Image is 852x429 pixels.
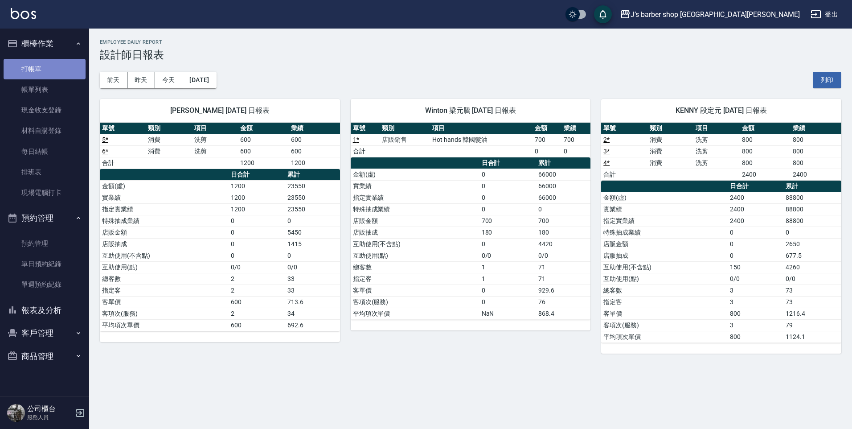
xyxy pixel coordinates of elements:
[536,238,590,250] td: 4420
[4,100,86,120] a: 現金收支登錄
[479,296,536,308] td: 0
[351,180,479,192] td: 實業績
[601,169,647,180] td: 合計
[229,215,285,227] td: 0
[192,145,238,157] td: 洗剪
[479,285,536,296] td: 0
[285,296,340,308] td: 713.6
[783,215,841,227] td: 88800
[4,79,86,100] a: 帳單列表
[647,134,693,145] td: 消費
[229,250,285,261] td: 0
[229,227,285,238] td: 0
[100,273,229,285] td: 總客數
[536,308,590,319] td: 868.4
[229,308,285,319] td: 2
[783,261,841,273] td: 4260
[229,261,285,273] td: 0/0
[100,123,340,169] table: a dense table
[728,215,783,227] td: 2400
[351,123,591,157] table: a dense table
[728,319,783,331] td: 3
[601,192,728,203] td: 金額(虛)
[647,157,693,169] td: 消費
[728,227,783,238] td: 0
[351,227,479,238] td: 店販抽成
[146,123,192,134] th: 類別
[612,106,831,115] span: KENNY 段定元 [DATE] 日報表
[791,157,841,169] td: 800
[740,157,791,169] td: 800
[728,285,783,296] td: 3
[351,308,479,319] td: 平均項次單價
[740,134,791,145] td: 800
[100,192,229,203] td: 實業績
[229,169,285,181] th: 日合計
[111,106,329,115] span: [PERSON_NAME] [DATE] 日報表
[783,250,841,261] td: 677.5
[4,162,86,182] a: 排班表
[100,238,229,250] td: 店販抽成
[4,299,86,322] button: 報表及分析
[783,319,841,331] td: 79
[351,238,479,250] td: 互助使用(不含點)
[728,308,783,319] td: 800
[285,285,340,296] td: 33
[728,331,783,342] td: 800
[4,32,86,55] button: 櫃檯作業
[182,72,216,88] button: [DATE]
[631,9,800,20] div: J’s barber shop [GEOGRAPHIC_DATA][PERSON_NAME]
[229,285,285,296] td: 2
[285,238,340,250] td: 1415
[100,227,229,238] td: 店販金額
[601,261,728,273] td: 互助使用(不含點)
[4,120,86,141] a: 材料自購登錄
[479,157,536,169] th: 日合計
[536,227,590,238] td: 180
[229,319,285,331] td: 600
[146,134,192,145] td: 消費
[4,254,86,274] a: 單日預約紀錄
[601,250,728,261] td: 店販抽成
[430,134,532,145] td: Hot hands 韓國髮油
[100,319,229,331] td: 平均項次單價
[740,169,791,180] td: 2400
[532,123,561,134] th: 金額
[127,72,155,88] button: 昨天
[807,6,841,23] button: 登出
[155,72,183,88] button: 今天
[351,145,380,157] td: 合計
[601,331,728,342] td: 平均項次單價
[536,157,590,169] th: 累計
[791,134,841,145] td: 800
[100,39,841,45] h2: Employee Daily Report
[479,227,536,238] td: 180
[4,345,86,368] button: 商品管理
[693,157,739,169] td: 洗剪
[289,134,340,145] td: 600
[647,123,693,134] th: 類別
[601,215,728,227] td: 指定實業績
[783,331,841,342] td: 1124.1
[238,123,289,134] th: 金額
[728,250,783,261] td: 0
[100,203,229,215] td: 指定實業績
[601,319,728,331] td: 客項次(服務)
[351,273,479,285] td: 指定客
[536,192,590,203] td: 66000
[536,215,590,227] td: 700
[601,238,728,250] td: 店販金額
[351,203,479,215] td: 特殊抽成業績
[351,169,479,180] td: 金額(虛)
[783,203,841,215] td: 88800
[285,308,340,319] td: 34
[479,203,536,215] td: 0
[479,273,536,285] td: 1
[728,203,783,215] td: 2400
[100,215,229,227] td: 特殊抽成業績
[728,296,783,308] td: 3
[380,134,430,145] td: 店販銷售
[536,169,590,180] td: 66000
[361,106,580,115] span: Winton 梁元騰 [DATE] 日報表
[351,261,479,273] td: 總客數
